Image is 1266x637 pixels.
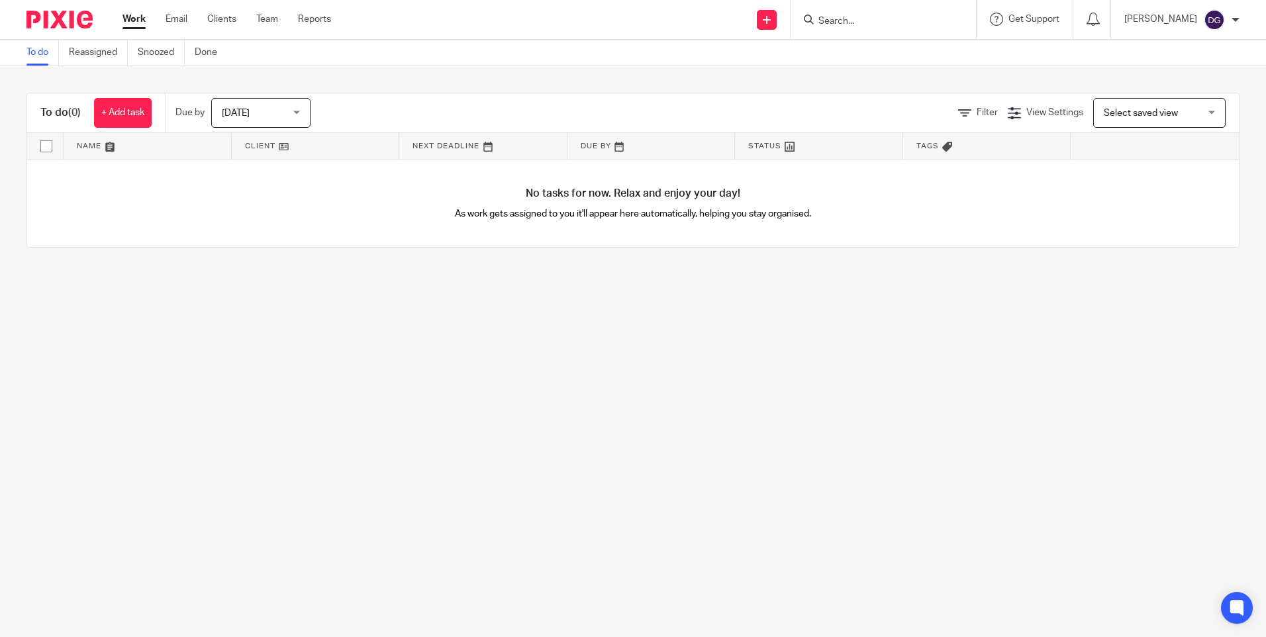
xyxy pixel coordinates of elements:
[1026,108,1083,117] span: View Settings
[222,109,250,118] span: [DATE]
[166,13,187,26] a: Email
[26,40,59,66] a: To do
[916,142,939,150] span: Tags
[26,11,93,28] img: Pixie
[1104,109,1178,118] span: Select saved view
[175,106,205,119] p: Due by
[122,13,146,26] a: Work
[94,98,152,128] a: + Add task
[977,108,998,117] span: Filter
[138,40,185,66] a: Snoozed
[817,16,936,28] input: Search
[1204,9,1225,30] img: svg%3E
[330,207,936,220] p: As work gets assigned to you it'll appear here automatically, helping you stay organised.
[1008,15,1059,24] span: Get Support
[69,40,128,66] a: Reassigned
[256,13,278,26] a: Team
[27,187,1239,201] h4: No tasks for now. Relax and enjoy your day!
[68,107,81,118] span: (0)
[195,40,227,66] a: Done
[40,106,81,120] h1: To do
[298,13,331,26] a: Reports
[1124,13,1197,26] p: [PERSON_NAME]
[207,13,236,26] a: Clients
